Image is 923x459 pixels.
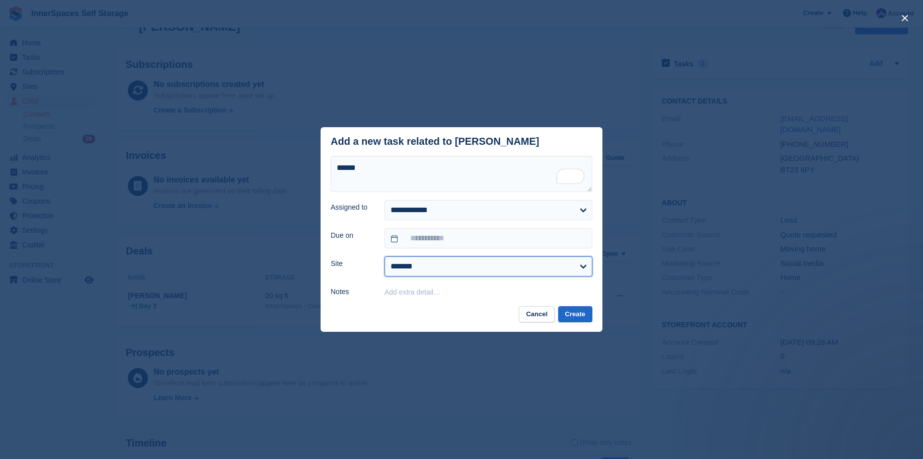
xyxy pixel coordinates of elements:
[331,202,372,213] label: Assigned to
[331,230,372,241] label: Due on
[331,287,372,297] label: Notes
[558,306,592,323] button: Create
[384,288,440,296] button: Add extra detail…
[331,136,540,147] div: Add a new task related to [PERSON_NAME]
[897,10,913,26] button: close
[331,258,372,269] label: Site
[331,156,592,192] textarea: To enrich screen reader interactions, please activate Accessibility in Grammarly extension settings
[519,306,555,323] button: Cancel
